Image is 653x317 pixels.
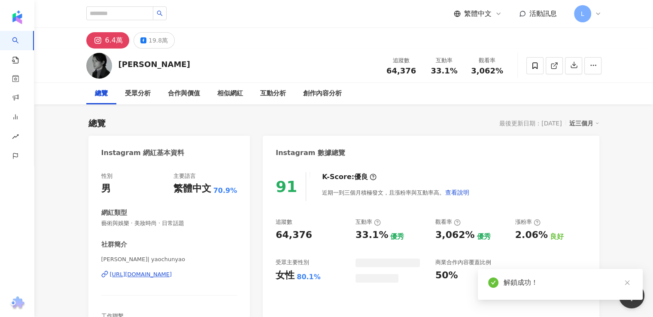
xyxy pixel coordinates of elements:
[9,296,26,310] img: chrome extension
[134,32,175,49] button: 19.8萬
[477,232,490,241] div: 優秀
[101,256,237,263] span: [PERSON_NAME]| yaochunyao
[101,208,127,217] div: 網紅類型
[168,88,200,99] div: 合作與價值
[12,31,29,64] a: search
[464,9,492,18] span: 繁體中文
[322,172,377,182] div: K-Score :
[435,269,458,282] div: 50%
[101,148,185,158] div: Instagram 網紅基本資料
[101,240,127,249] div: 社群簡介
[276,269,295,282] div: 女性
[118,59,190,70] div: [PERSON_NAME]
[390,232,404,241] div: 優秀
[445,184,470,201] button: 查看說明
[173,172,196,180] div: 主要語言
[435,229,475,242] div: 3,062%
[499,120,562,127] div: 最後更新日期：[DATE]
[88,117,106,129] div: 總覽
[303,88,342,99] div: 創作內容分析
[149,34,168,46] div: 19.8萬
[101,182,111,195] div: 男
[125,88,151,99] div: 受眾分析
[515,218,541,226] div: 漲粉率
[431,67,457,75] span: 33.1%
[581,9,584,18] span: L
[276,218,292,226] div: 追蹤數
[471,56,504,65] div: 觀看率
[276,178,297,195] div: 91
[86,32,129,49] button: 6.4萬
[101,219,237,227] span: 藝術與娛樂 · 美妝時尚 · 日常話題
[12,128,19,147] span: rise
[445,189,469,196] span: 查看說明
[322,184,470,201] div: 近期一到三個月積極發文，且漲粉率與互動率高。
[101,172,112,180] div: 性別
[213,186,237,195] span: 70.9%
[354,172,368,182] div: 優良
[276,229,312,242] div: 64,376
[515,229,548,242] div: 2.06%
[550,232,564,241] div: 良好
[217,88,243,99] div: 相似網紅
[10,10,24,24] img: logo icon
[529,9,557,18] span: 活動訊息
[260,88,286,99] div: 互動分析
[276,259,309,266] div: 受眾主要性別
[385,56,418,65] div: 追蹤數
[435,218,461,226] div: 觀看率
[95,88,108,99] div: 總覽
[355,218,381,226] div: 互動率
[435,259,491,266] div: 商業合作內容覆蓋比例
[110,271,172,278] div: [URL][DOMAIN_NAME]
[569,118,599,129] div: 近三個月
[105,34,123,46] div: 6.4萬
[386,66,416,75] span: 64,376
[157,10,163,16] span: search
[101,271,237,278] a: [URL][DOMAIN_NAME]
[355,229,388,242] div: 33.1%
[488,277,498,288] span: check-circle
[173,182,211,195] div: 繁體中文
[428,56,461,65] div: 互動率
[504,277,632,288] div: 解鎖成功！
[624,280,630,286] span: close
[276,148,345,158] div: Instagram 數據總覽
[471,67,503,75] span: 3,062%
[297,272,321,282] div: 80.1%
[86,53,112,79] img: KOL Avatar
